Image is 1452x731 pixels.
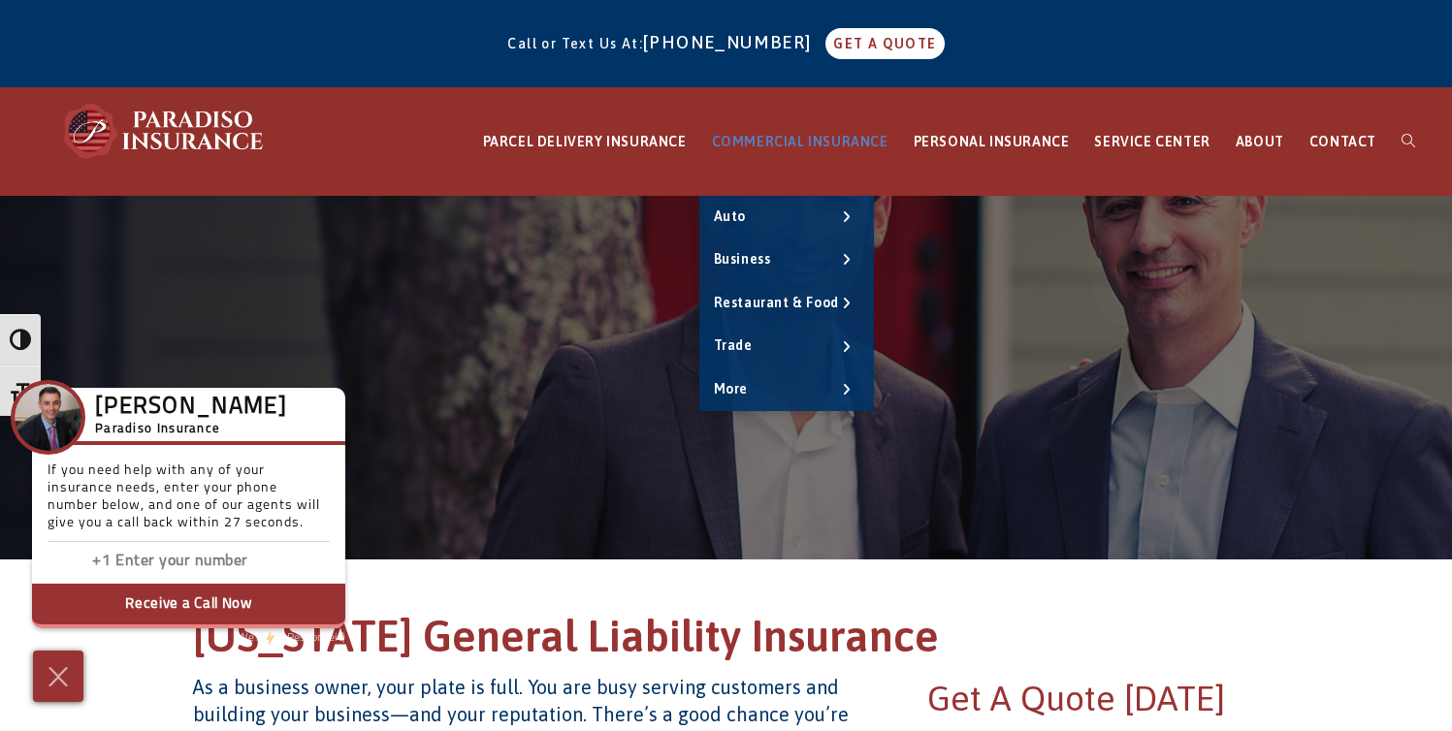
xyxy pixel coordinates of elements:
[95,419,287,440] h5: Paradiso Insurance
[1236,134,1284,149] span: ABOUT
[238,632,345,644] a: We'rePowered by iconbyResponseiQ
[15,384,81,451] img: Company Icon
[58,102,272,160] img: Paradiso Insurance
[1094,134,1210,149] span: SERVICE CENTER
[699,88,901,196] a: COMMERCIAL INSURANCE
[699,196,874,238] a: Auto
[95,399,287,417] h3: [PERSON_NAME]
[901,88,1082,196] a: PERSONAL INSURANCE
[699,368,874,411] a: More
[643,32,822,52] a: [PHONE_NUMBER]
[1309,134,1376,149] span: CONTACT
[1297,88,1389,196] a: CONTACT
[825,28,944,59] a: GET A QUOTE
[115,548,309,576] input: Enter phone number
[714,251,771,267] span: Business
[927,674,1260,722] h2: Get A Quote [DATE]
[699,282,874,325] a: Restaurant & Food
[470,88,699,196] a: PARCEL DELIVERY INSURANCE
[714,381,748,397] span: More
[714,208,746,224] span: Auto
[507,36,643,51] span: Call or Text Us At:
[266,630,274,646] img: Powered by icon
[44,661,73,692] img: Cross icon
[57,548,115,576] input: Enter country code
[48,462,330,542] p: If you need help with any of your insurance needs, enter your phone number below, and one of our ...
[914,134,1070,149] span: PERSONAL INSURANCE
[238,632,287,644] span: We're by
[1223,88,1297,196] a: ABOUT
[699,238,874,281] a: Business
[32,584,345,628] button: Receive a Call Now
[483,134,687,149] span: PARCEL DELIVERY INSURANCE
[714,295,839,310] span: Restaurant & Food
[712,134,888,149] span: COMMERCIAL INSURANCE
[699,325,874,367] a: Trade
[714,337,753,353] span: Trade
[193,608,1260,675] h1: [US_STATE] General Liability Insurance
[1081,88,1222,196] a: SERVICE CENTER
